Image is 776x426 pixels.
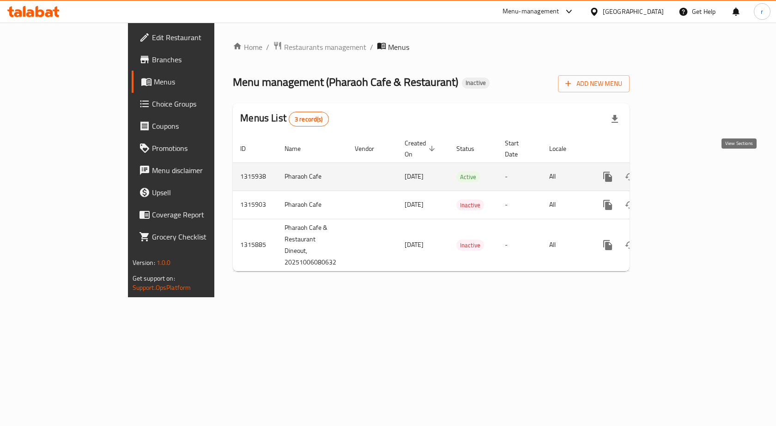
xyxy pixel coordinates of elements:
[132,226,258,248] a: Grocery Checklist
[132,93,258,115] a: Choice Groups
[132,48,258,71] a: Branches
[133,272,175,284] span: Get support on:
[456,240,484,251] span: Inactive
[462,78,490,89] div: Inactive
[597,194,619,216] button: more
[284,42,366,53] span: Restaurants management
[619,194,641,216] button: Change Status
[154,76,250,87] span: Menus
[152,54,250,65] span: Branches
[405,198,424,210] span: [DATE]
[497,191,542,219] td: -
[456,171,480,182] div: Active
[133,282,191,294] a: Support.OpsPlatform
[405,170,424,182] span: [DATE]
[266,42,269,53] li: /
[497,162,542,191] td: -
[761,6,763,17] span: r
[277,162,347,191] td: Pharaoh Cafe
[133,257,155,269] span: Version:
[132,181,258,204] a: Upsell
[289,112,329,126] div: Total records count
[233,72,458,92] span: Menu management ( Pharaoh Cafe & Restaurant )
[462,79,490,87] span: Inactive
[505,138,531,160] span: Start Date
[233,41,630,53] nav: breadcrumb
[558,75,630,92] button: Add New Menu
[240,143,258,154] span: ID
[565,78,622,90] span: Add New Menu
[152,231,250,242] span: Grocery Checklist
[273,41,366,53] a: Restaurants management
[497,219,542,271] td: -
[542,219,589,271] td: All
[152,120,250,132] span: Coupons
[152,32,250,43] span: Edit Restaurant
[152,209,250,220] span: Coverage Report
[355,143,386,154] span: Vendor
[604,108,626,130] div: Export file
[619,166,641,188] button: Change Status
[132,115,258,137] a: Coupons
[233,135,693,271] table: enhanced table
[388,42,409,53] span: Menus
[277,191,347,219] td: Pharaoh Cafe
[542,162,589,191] td: All
[549,143,578,154] span: Locale
[456,199,484,210] div: Inactive
[542,191,589,219] td: All
[503,6,559,17] div: Menu-management
[597,166,619,188] button: more
[289,115,328,124] span: 3 record(s)
[603,6,664,17] div: [GEOGRAPHIC_DATA]
[597,234,619,256] button: more
[132,26,258,48] a: Edit Restaurant
[589,135,693,163] th: Actions
[132,159,258,181] a: Menu disclaimer
[152,187,250,198] span: Upsell
[285,143,313,154] span: Name
[456,143,486,154] span: Status
[456,200,484,210] span: Inactive
[152,98,250,109] span: Choice Groups
[132,137,258,159] a: Promotions
[157,257,171,269] span: 1.0.0
[240,111,328,126] h2: Menus List
[132,71,258,93] a: Menus
[277,219,347,271] td: Pharaoh Cafe & Restaurant Dineout, 20251006080632
[619,234,641,256] button: Change Status
[405,138,438,160] span: Created On
[456,172,480,182] span: Active
[152,143,250,154] span: Promotions
[152,165,250,176] span: Menu disclaimer
[405,239,424,251] span: [DATE]
[370,42,373,53] li: /
[132,204,258,226] a: Coverage Report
